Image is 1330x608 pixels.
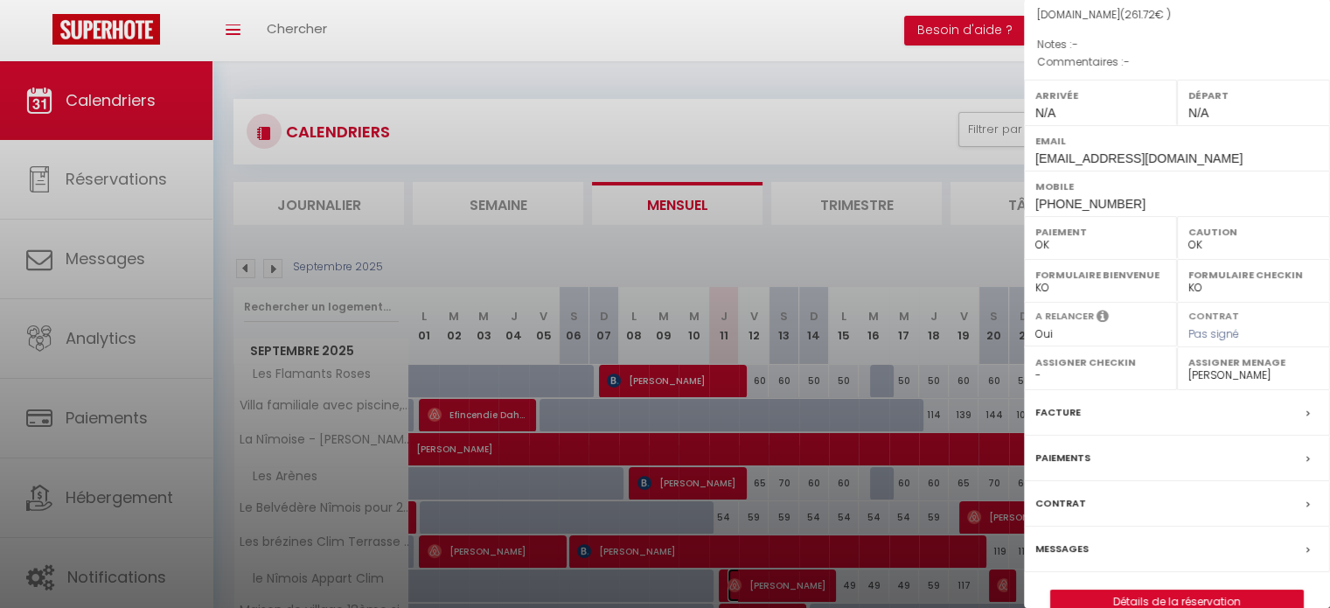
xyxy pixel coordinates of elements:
[1037,7,1317,24] div: [DOMAIN_NAME]
[1035,449,1090,467] label: Paiements
[1035,494,1086,513] label: Contrat
[1124,54,1130,69] span: -
[1188,106,1208,120] span: N/A
[1035,106,1055,120] span: N/A
[1188,223,1319,241] label: Caution
[1035,178,1319,195] label: Mobile
[1035,540,1089,558] label: Messages
[1035,87,1166,104] label: Arrivée
[1120,7,1171,22] span: ( € )
[1188,87,1319,104] label: Départ
[1035,266,1166,283] label: Formulaire Bienvenue
[1188,353,1319,371] label: Assigner Menage
[1072,37,1078,52] span: -
[14,7,66,59] button: Ouvrir le widget de chat LiveChat
[1035,223,1166,241] label: Paiement
[1188,326,1239,341] span: Pas signé
[1035,197,1145,211] span: [PHONE_NUMBER]
[1125,7,1155,22] span: 261.72
[1097,309,1109,328] i: Sélectionner OUI si vous souhaiter envoyer les séquences de messages post-checkout
[1188,266,1319,283] label: Formulaire Checkin
[1035,403,1081,422] label: Facture
[1037,53,1317,71] p: Commentaires :
[1035,353,1166,371] label: Assigner Checkin
[1037,36,1317,53] p: Notes :
[1035,151,1243,165] span: [EMAIL_ADDRESS][DOMAIN_NAME]
[1188,309,1239,320] label: Contrat
[1035,309,1094,324] label: A relancer
[1035,132,1319,150] label: Email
